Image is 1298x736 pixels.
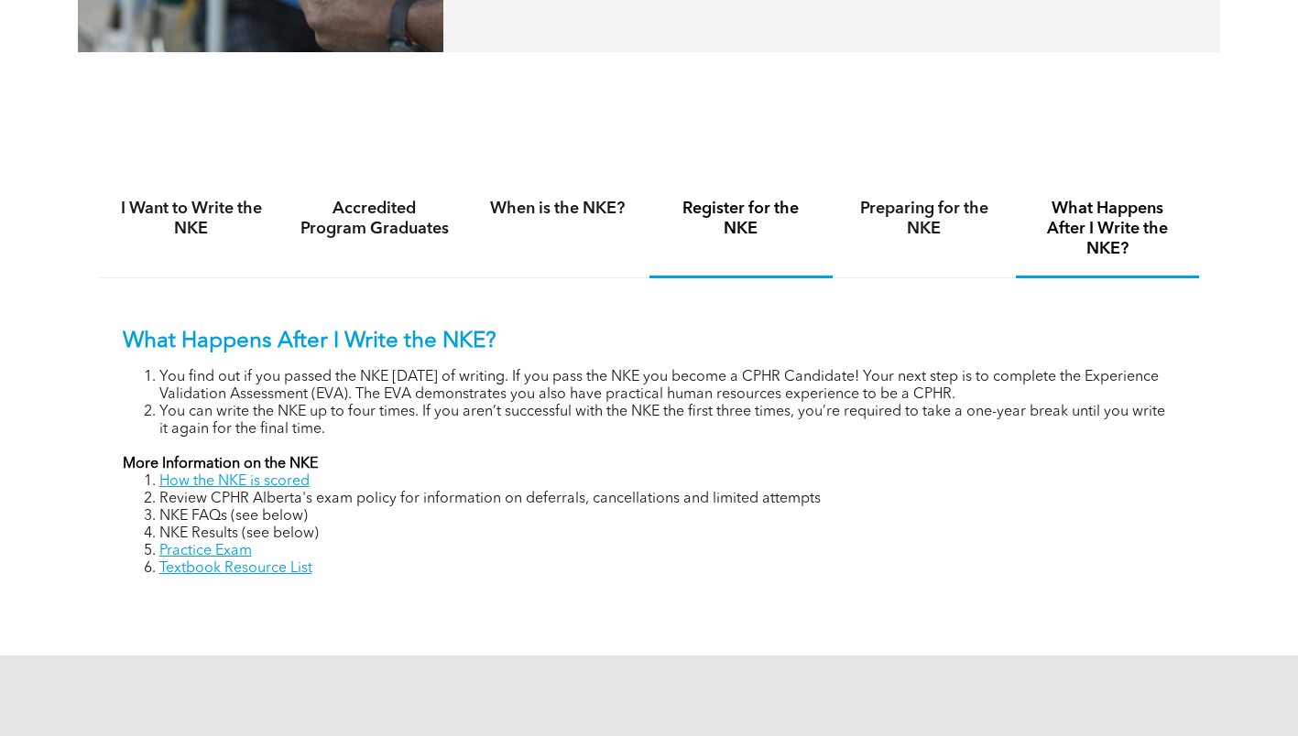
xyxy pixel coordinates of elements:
li: You can write the NKE up to four times. If you aren’t successful with the NKE the first three tim... [159,404,1176,438]
li: You find out if you passed the NKE [DATE] of writing. If you pass the NKE you become a CPHR Candi... [159,369,1176,404]
a: How the NKE is scored [159,474,310,489]
strong: More Information on the NKE [123,457,318,471]
a: Textbook Resource List [159,561,312,576]
h4: What Happens After I Write the NKE? [1032,199,1183,259]
a: Practice Exam [159,544,252,558]
li: Review CPHR Alberta's exam policy for information on deferrals, cancellations and limited attempts [159,491,1176,508]
h4: I Want to Write the NKE [116,199,267,239]
p: What Happens After I Write the NKE? [123,329,1176,355]
li: NKE FAQs (see below) [159,508,1176,525]
li: NKE Results (see below) [159,525,1176,543]
h4: Register for the NKE [666,199,816,239]
h4: Accredited Program Graduates [300,199,450,239]
h4: When is the NKE? [483,199,633,219]
h4: Preparing for the NKE [849,199,999,239]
